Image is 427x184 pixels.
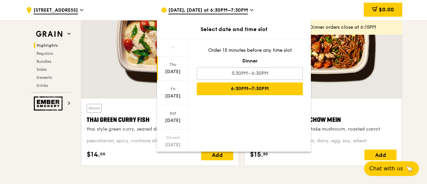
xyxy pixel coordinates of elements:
span: $14. [87,150,100,160]
img: Grain web logo [34,28,65,40]
div: Hikari Miso Chicken Chow Mein [250,115,397,125]
span: Drinks [36,83,48,88]
div: thai style green curry, seared dory, butterfly blue pea rice [87,126,233,133]
div: 5:30PM–6:30PM [197,67,303,80]
div: Warm [87,104,102,113]
button: Chat with us🦙 [364,161,419,176]
div: Thu [158,62,188,67]
div: Order 15 minutes before any time slot [197,47,303,54]
span: Regulars [36,51,53,56]
div: Sat [158,111,188,116]
div: Add [201,150,233,160]
span: [STREET_ADDRESS] [33,7,78,14]
div: high protein, contains allium, dairy, egg, soy, wheat [250,138,397,144]
div: Dinner [197,58,303,64]
span: Bundles [36,59,51,64]
div: Thai Green Curry Fish [87,115,233,125]
span: 50 [263,151,268,157]
div: Fri [158,86,188,91]
div: Closed [158,135,188,140]
span: $0.00 [379,6,394,13]
div: [DATE] [158,142,188,148]
span: Desserts [36,75,52,80]
span: 🦙 [406,165,414,173]
div: Dinner orders close at 6:15PM [310,24,397,31]
span: 00 [100,151,105,157]
div: [DATE] [158,117,188,124]
div: [DATE] [158,68,188,75]
div: Select date and time slot [157,25,311,33]
div: 6:30PM–7:30PM [197,82,303,95]
span: $15. [250,150,263,160]
span: Chat with us [369,165,403,173]
img: Ember Smokery web logo [34,97,65,111]
span: Highlights [36,43,58,48]
div: [DATE] [158,93,188,100]
div: pescatarian, spicy, contains allium, dairy, shellfish, soy, wheat [87,138,233,144]
div: Add [364,150,397,160]
span: Sides [36,67,47,72]
span: [DATE], [DATE] at 6:30PM–7:30PM [168,7,248,14]
div: hong kong egg noodle, shiitake mushroom, roasted carrot [250,126,397,133]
